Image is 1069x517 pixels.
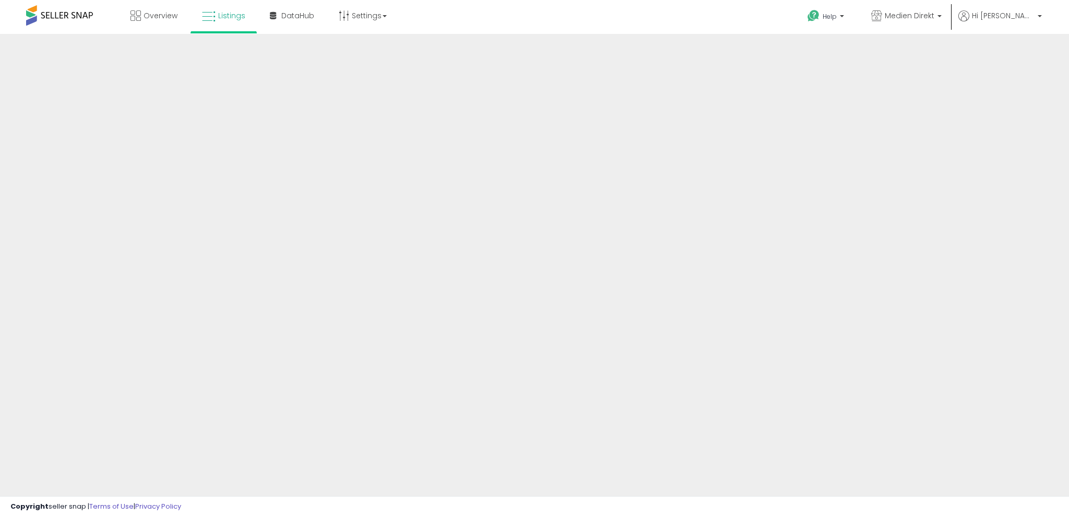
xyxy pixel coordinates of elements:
[972,10,1035,21] span: Hi [PERSON_NAME]
[885,10,934,21] span: Medien Direkt
[958,10,1042,34] a: Hi [PERSON_NAME]
[218,10,245,21] span: Listings
[799,2,854,34] a: Help
[823,12,837,21] span: Help
[144,10,177,21] span: Overview
[807,9,820,22] i: Get Help
[281,10,314,21] span: DataHub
